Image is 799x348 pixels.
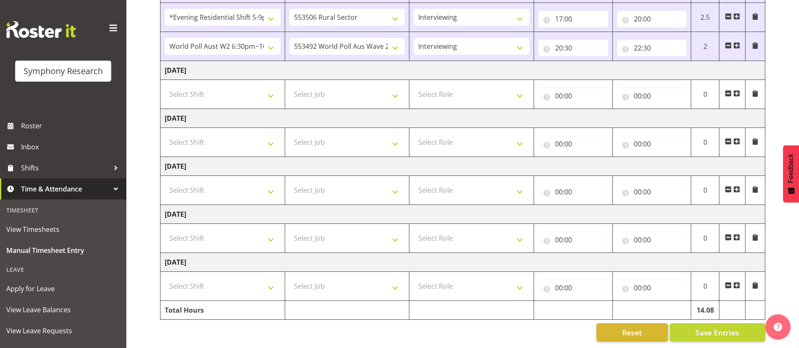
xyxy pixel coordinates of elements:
[538,279,608,296] input: Click to select...
[622,327,642,338] span: Reset
[2,299,124,320] a: View Leave Balances
[617,11,687,27] input: Click to select...
[2,320,124,341] a: View Leave Requests
[783,145,799,202] button: Feedback - Show survey
[160,157,765,176] td: [DATE]
[596,323,668,342] button: Reset
[617,135,687,152] input: Click to select...
[21,141,122,153] span: Inbox
[21,183,110,195] span: Time & Attendance
[617,183,687,200] input: Click to select...
[691,80,719,109] td: 0
[538,88,608,104] input: Click to select...
[617,279,687,296] input: Click to select...
[774,323,782,331] img: help-xxl-2.png
[160,253,765,272] td: [DATE]
[21,120,122,132] span: Roster
[2,202,124,219] div: Timesheet
[691,176,719,205] td: 0
[691,3,719,32] td: 2.5
[21,162,110,174] span: Shifts
[695,327,739,338] span: Save Entries
[24,65,103,77] div: Symphony Research
[2,261,124,278] div: Leave
[538,183,608,200] input: Click to select...
[6,244,120,257] span: Manual Timesheet Entry
[538,135,608,152] input: Click to select...
[691,128,719,157] td: 0
[617,40,687,56] input: Click to select...
[617,88,687,104] input: Click to select...
[6,324,120,337] span: View Leave Requests
[6,21,76,38] img: Rosterit website logo
[538,11,608,27] input: Click to select...
[538,40,608,56] input: Click to select...
[2,240,124,261] a: Manual Timesheet Entry
[6,303,120,316] span: View Leave Balances
[691,224,719,253] td: 0
[6,223,120,236] span: View Timesheets
[160,109,765,128] td: [DATE]
[691,301,719,320] td: 14.08
[2,219,124,240] a: View Timesheets
[617,231,687,248] input: Click to select...
[160,205,765,224] td: [DATE]
[2,278,124,299] a: Apply for Leave
[691,32,719,61] td: 2
[160,301,285,320] td: Total Hours
[160,61,765,80] td: [DATE]
[670,323,765,342] button: Save Entries
[691,272,719,301] td: 0
[787,154,795,183] span: Feedback
[538,231,608,248] input: Click to select...
[6,282,120,295] span: Apply for Leave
